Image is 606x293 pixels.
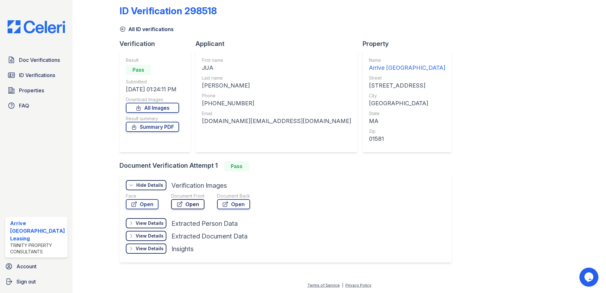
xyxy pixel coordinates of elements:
div: [PHONE_NUMBER] [202,99,351,108]
div: Street [369,75,445,81]
div: Arrive [GEOGRAPHIC_DATA] [369,63,445,72]
div: Document Back [217,193,250,199]
div: First name [202,57,351,63]
div: Extracted Person Data [171,219,238,228]
span: FAQ [19,102,29,109]
a: ID Verifications [5,69,68,81]
span: Sign out [16,278,36,285]
a: Open [217,199,250,209]
img: CE_Logo_Blue-a8612792a0a2168367f1c8372b55b34899dd931a85d93a1a3d3e32e68fde9ad4.png [3,20,70,33]
div: Face [126,193,158,199]
span: Doc Verifications [19,56,60,64]
a: Summary PDF [126,122,179,132]
div: Email [202,110,351,117]
div: Submitted [126,79,179,85]
a: Open [126,199,158,209]
div: ID Verification 298518 [119,5,217,16]
div: [DOMAIN_NAME][EMAIL_ADDRESS][DOMAIN_NAME] [202,117,351,126]
div: Download Images [126,96,179,103]
div: Verification Images [171,181,227,190]
div: 01581 [369,134,445,143]
div: Extracted Document Data [171,232,248,241]
a: Account [3,260,70,273]
div: Document Front [171,193,204,199]
div: Zip [369,128,445,134]
div: Trinity Property Consultants [10,242,65,255]
div: State [369,110,445,117]
div: View Details [136,245,164,252]
div: View Details [136,220,164,226]
div: Document Verification Attempt 1 [119,161,457,171]
a: Properties [5,84,68,97]
div: MA [369,117,445,126]
a: Doc Verifications [5,54,68,66]
a: Terms of Service [307,283,340,288]
div: Property [363,39,457,48]
div: Insights [171,244,194,253]
div: Hide Details [136,182,163,188]
a: Open [171,199,204,209]
div: [STREET_ADDRESS] [369,81,445,90]
span: Properties [19,87,44,94]
a: All Images [126,103,179,113]
span: ID Verifications [19,71,55,79]
div: View Details [136,233,164,239]
div: Name [369,57,445,63]
div: Last name [202,75,351,81]
div: Phone [202,93,351,99]
div: Result [126,57,179,63]
div: Arrive [GEOGRAPHIC_DATA] Leasing [10,219,65,242]
span: Account [16,263,36,270]
div: [PERSON_NAME] [202,81,351,90]
div: JUA [202,63,351,72]
div: | [342,283,343,288]
div: Verification [119,39,196,48]
a: All ID verifications [119,25,174,33]
iframe: chat widget [579,268,600,287]
a: FAQ [5,99,68,112]
div: City [369,93,445,99]
div: Applicant [196,39,363,48]
a: Name Arrive [GEOGRAPHIC_DATA] [369,57,445,72]
div: Pass [224,161,249,171]
div: [GEOGRAPHIC_DATA] [369,99,445,108]
a: Sign out [3,275,70,288]
div: Result summary [126,115,179,122]
div: [DATE] 01:24:11 PM [126,85,179,94]
a: Privacy Policy [345,283,371,288]
div: Pass [126,65,151,75]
